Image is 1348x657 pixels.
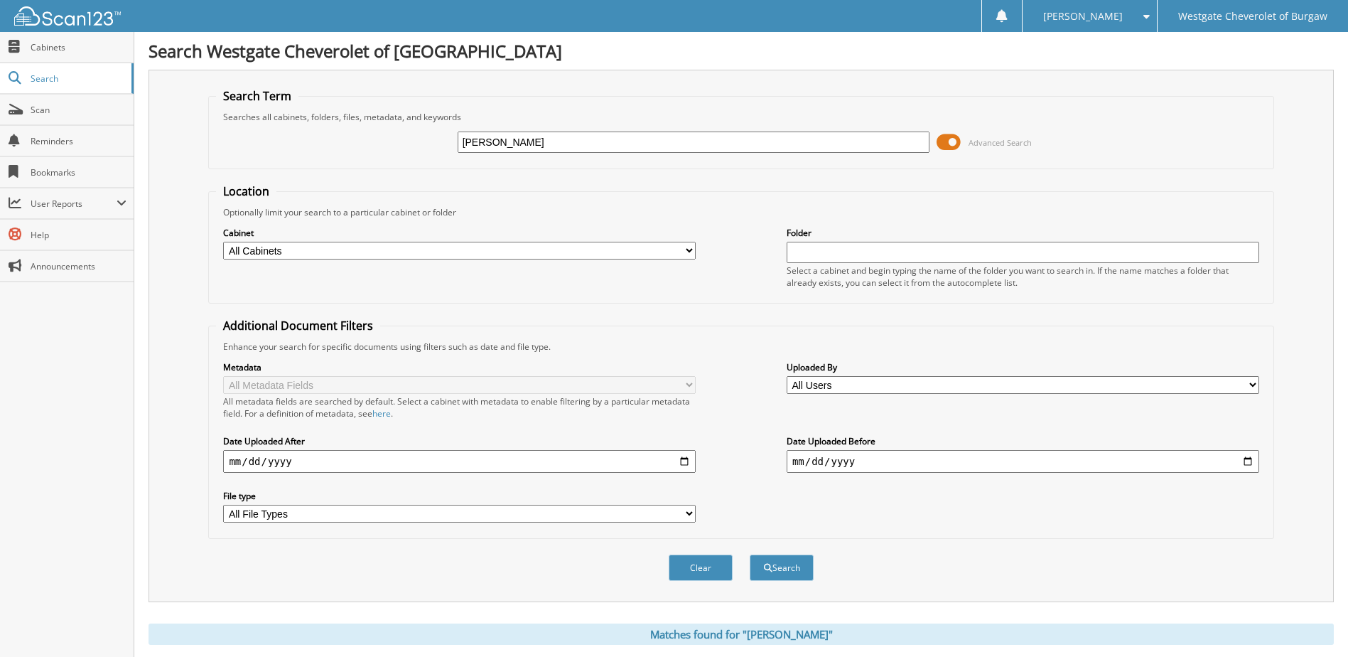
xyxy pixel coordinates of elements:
[149,624,1334,645] div: Matches found for "[PERSON_NAME]"
[223,450,696,473] input: start
[31,260,126,272] span: Announcements
[31,135,126,147] span: Reminders
[31,198,117,210] span: User Reports
[787,227,1259,239] label: Folder
[216,206,1266,218] div: Optionally limit your search to a particular cabinet or folder
[669,555,733,581] button: Clear
[787,361,1259,373] label: Uploaded By
[216,88,298,104] legend: Search Term
[31,229,126,241] span: Help
[31,73,124,85] span: Search
[149,39,1334,63] h1: Search Westgate Cheverolet of [GEOGRAPHIC_DATA]
[787,265,1259,289] div: Select a cabinet and begin typing the name of the folder you want to search in. If the name match...
[787,450,1259,473] input: end
[216,318,380,333] legend: Additional Document Filters
[14,6,121,26] img: scan123-logo-white.svg
[787,435,1259,447] label: Date Uploaded Before
[969,137,1032,148] span: Advanced Search
[216,111,1266,123] div: Searches all cabinets, folders, files, metadata, and keywords
[216,183,276,199] legend: Location
[223,435,696,447] label: Date Uploaded After
[1043,12,1123,21] span: [PERSON_NAME]
[223,227,696,239] label: Cabinet
[216,341,1266,353] div: Enhance your search for specific documents using filters such as date and file type.
[1178,12,1327,21] span: Westgate Cheverolet of Burgaw
[750,555,814,581] button: Search
[31,166,126,178] span: Bookmarks
[372,407,391,420] a: here
[223,395,696,420] div: All metadata fields are searched by default. Select a cabinet with metadata to enable filtering b...
[223,490,696,502] label: File type
[31,41,126,53] span: Cabinets
[31,104,126,116] span: Scan
[223,361,696,373] label: Metadata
